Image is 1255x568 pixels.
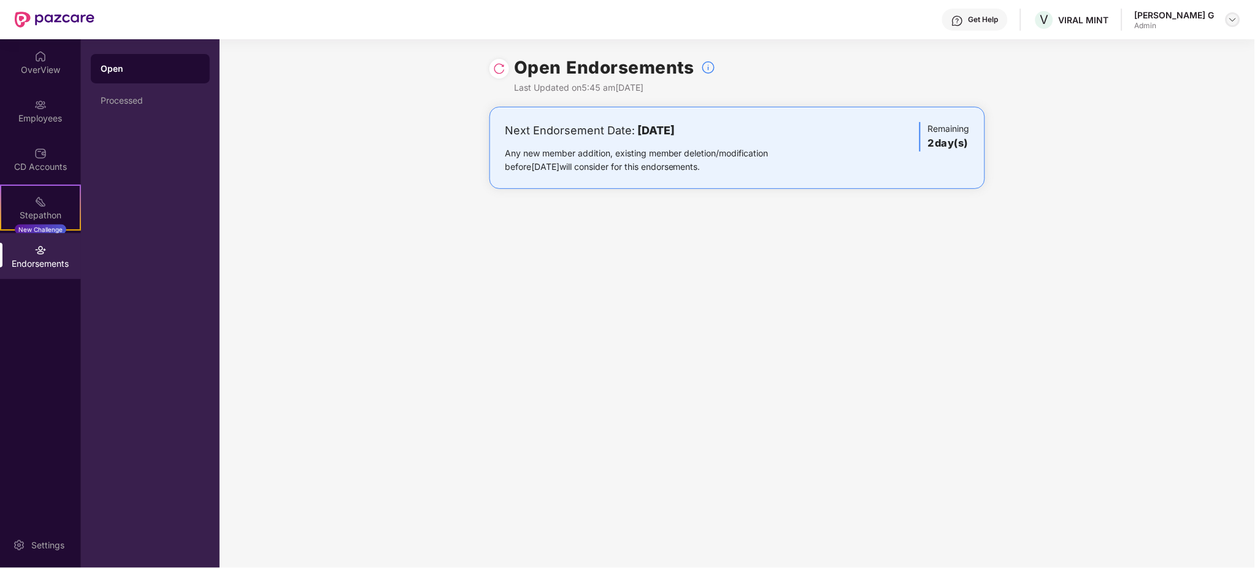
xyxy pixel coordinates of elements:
img: svg+xml;base64,PHN2ZyBpZD0iRHJvcGRvd24tMzJ4MzIiIHhtbG5zPSJodHRwOi8vd3d3LnczLm9yZy8yMDAwL3N2ZyIgd2... [1228,15,1238,25]
img: svg+xml;base64,PHN2ZyB4bWxucz0iaHR0cDovL3d3dy53My5vcmcvMjAwMC9zdmciIHdpZHRoPSIyMSIgaGVpZ2h0PSIyMC... [34,196,47,208]
div: Processed [101,96,200,106]
div: Remaining [919,122,970,152]
div: Get Help [969,15,999,25]
div: Last Updated on 5:45 am[DATE] [514,81,716,94]
img: svg+xml;base64,PHN2ZyBpZD0iSGVscC0zMngzMiIgeG1sbnM9Imh0dHA6Ly93d3cudzMub3JnLzIwMDAvc3ZnIiB3aWR0aD... [951,15,964,27]
img: svg+xml;base64,PHN2ZyBpZD0iRW5kb3JzZW1lbnRzIiB4bWxucz0iaHR0cDovL3d3dy53My5vcmcvMjAwMC9zdmciIHdpZH... [34,244,47,256]
img: svg+xml;base64,PHN2ZyBpZD0iUmVsb2FkLTMyeDMyIiB4bWxucz0iaHR0cDovL3d3dy53My5vcmcvMjAwMC9zdmciIHdpZH... [493,63,505,75]
b: [DATE] [637,124,675,137]
div: Any new member addition, existing member deletion/modification before [DATE] will consider for th... [505,147,807,174]
div: VIRAL MINT [1059,14,1109,26]
div: Next Endorsement Date: [505,122,807,139]
span: V [1040,12,1049,27]
img: New Pazcare Logo [15,12,94,28]
img: svg+xml;base64,PHN2ZyBpZD0iSG9tZSIgeG1sbnM9Imh0dHA6Ly93d3cudzMub3JnLzIwMDAvc3ZnIiB3aWR0aD0iMjAiIG... [34,50,47,63]
img: svg+xml;base64,PHN2ZyBpZD0iSW5mb18tXzMyeDMyIiBkYXRhLW5hbWU9IkluZm8gLSAzMngzMiIgeG1sbnM9Imh0dHA6Ly... [701,60,716,75]
h1: Open Endorsements [514,54,695,81]
img: svg+xml;base64,PHN2ZyBpZD0iU2V0dGluZy0yMHgyMCIgeG1sbnM9Imh0dHA6Ly93d3cudzMub3JnLzIwMDAvc3ZnIiB3aW... [13,539,25,551]
div: Open [101,63,200,75]
div: New Challenge [15,225,66,234]
div: Stepathon [1,209,80,221]
div: [PERSON_NAME] G [1135,9,1215,21]
img: svg+xml;base64,PHN2ZyBpZD0iQ0RfQWNjb3VudHMiIGRhdGEtbmFtZT0iQ0QgQWNjb3VudHMiIHhtbG5zPSJodHRwOi8vd3... [34,147,47,159]
div: Settings [28,539,68,551]
img: svg+xml;base64,PHN2ZyBpZD0iRW1wbG95ZWVzIiB4bWxucz0iaHR0cDovL3d3dy53My5vcmcvMjAwMC9zdmciIHdpZHRoPS... [34,99,47,111]
div: Admin [1135,21,1215,31]
h3: 2 day(s) [928,136,970,152]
